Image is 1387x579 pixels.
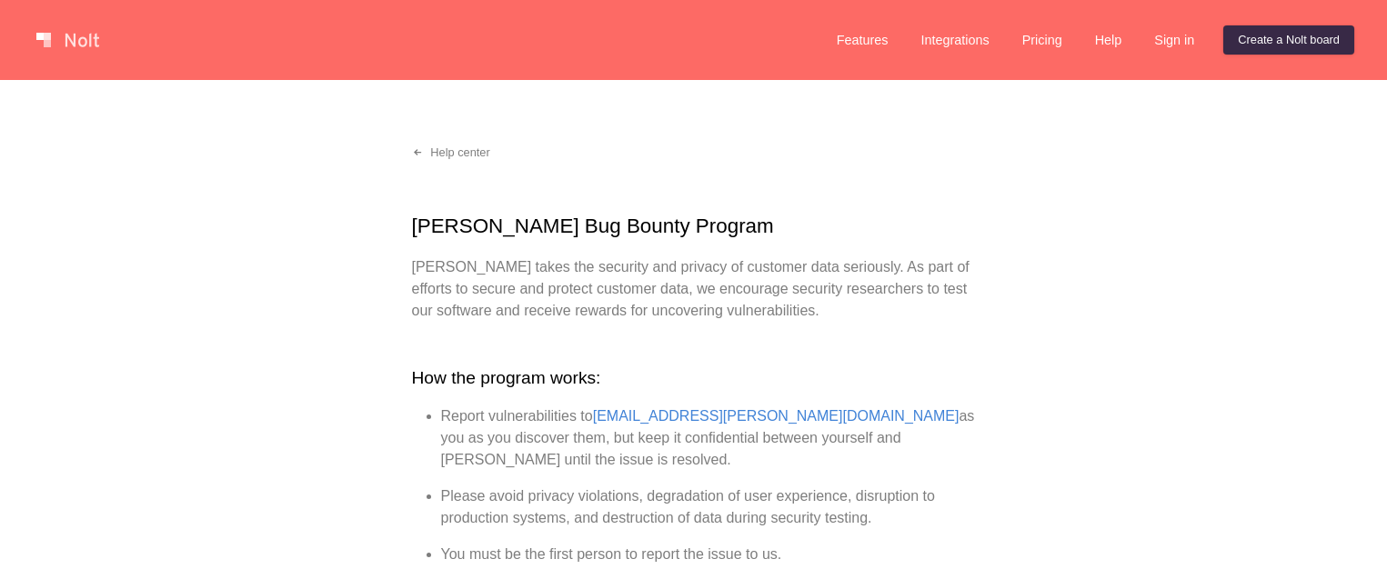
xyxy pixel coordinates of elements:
[441,544,976,565] li: You must be the first person to report the issue to us.
[441,405,976,471] li: Report vulnerabilities to as you as you discover them, but keep it confidential between yourself ...
[441,485,976,529] li: Please avoid privacy violations, degradation of user experience, disruption to production systems...
[593,408,960,424] a: [EMAIL_ADDRESS][PERSON_NAME][DOMAIN_NAME]
[906,25,1003,55] a: Integrations
[1008,25,1077,55] a: Pricing
[412,211,976,242] h1: [PERSON_NAME] Bug Bounty Program
[822,25,903,55] a: Features
[1140,25,1209,55] a: Sign in
[412,365,976,392] h2: How the program works:
[1223,25,1354,55] a: Create a Nolt board
[412,256,976,322] p: [PERSON_NAME] takes the security and privacy of customer data seriously. As part of efforts to se...
[1080,25,1137,55] a: Help
[397,138,505,167] a: Help center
